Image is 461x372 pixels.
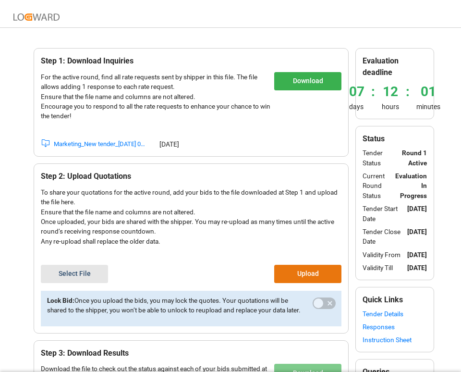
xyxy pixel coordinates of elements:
div: Step 3: Download Results [41,347,341,359]
div: Tender Close Date [363,227,407,247]
a: Responses [363,322,427,332]
a: Tender Details [363,309,427,319]
div: Tender Status [363,148,393,168]
div: Tender Start Date [363,204,407,223]
div: 01 [416,82,440,102]
div: [DATE] [407,204,427,223]
button: Download [274,72,341,90]
div: Once you upload the bids, you may lock the quotes. Your quotations will be shared to the shipper,... [47,296,307,322]
div: Marketing_New tender_[DATE] 00:00:00-2026-08-29 00:00:00 [54,139,146,149]
div: days [349,102,364,112]
div: Current Round Status [363,171,394,200]
div: Evaluation deadline [363,55,427,78]
div: 07 [349,82,364,102]
div: : [406,82,410,112]
div: Quick Links [363,294,427,306]
div: Validity From [363,250,400,260]
div: Status [363,133,427,145]
a: Instruction Sheet​ [363,335,427,345]
div: [DATE] [407,250,427,260]
div: [DATE] [159,139,179,149]
div: 12 [382,82,399,102]
div: [DATE] [407,263,427,273]
div: : [371,82,375,112]
div: For the active round, find all rate requests sent by shipper in this file. The file allows adding... [41,72,274,128]
div: [DATE] [407,227,427,247]
div: Evaluation In Progress [394,171,427,200]
a: Marketing_New tender_[DATE] 00:00:00-2026-08-29 00:00:00 [41,139,146,149]
div: Step 1: Download Inquiries [41,55,341,67]
div: minutes [416,102,440,112]
b: Lock Bid: [47,297,74,304]
img: Logward_new_orange.png [13,13,60,21]
div: hours [382,102,399,112]
div: To share your quotations for the active round, add your bids to the file downloaded at Step 1 and... [41,187,341,253]
div: Validity Till [363,263,393,273]
div: Round 1 Active [393,148,427,168]
button: Upload [274,265,341,283]
button: Select File [41,265,108,283]
div: Step 2: Upload Quotations​ [41,171,341,182]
